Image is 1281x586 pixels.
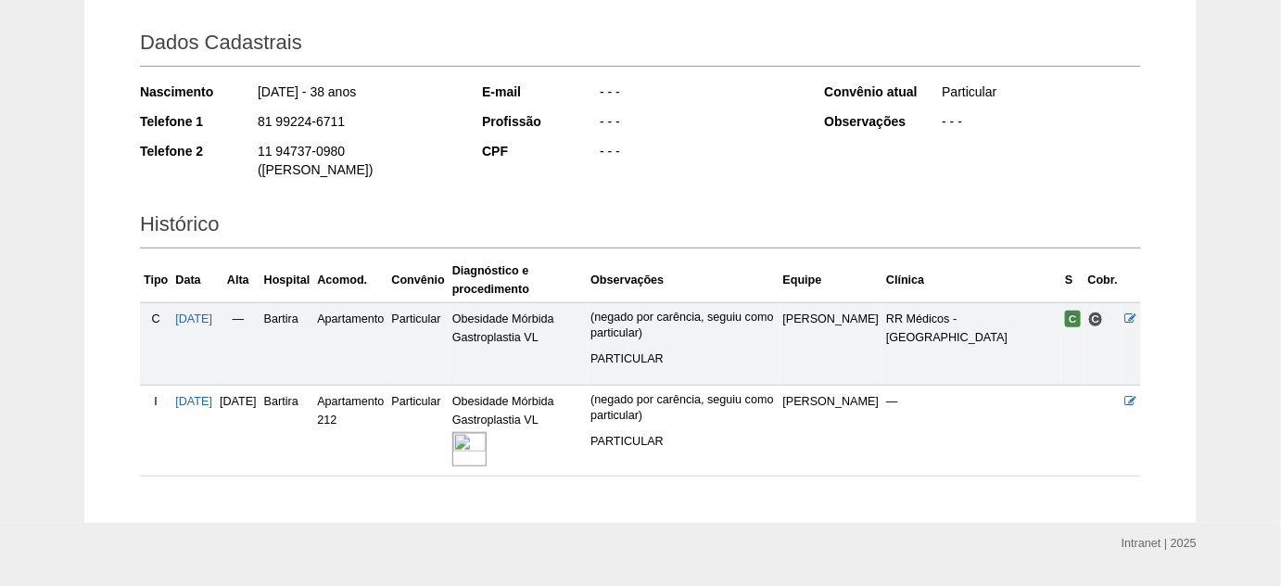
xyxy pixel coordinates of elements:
[256,83,457,106] div: [DATE] - 38 anos
[590,310,775,341] p: (negado por carência, seguiu como particular)
[1084,258,1122,303] th: Cobr.
[260,302,314,385] td: Bartira
[260,258,314,303] th: Hospital
[140,142,256,160] div: Telefone 2
[256,112,457,135] div: 81 99224-6711
[882,385,1061,476] td: —
[598,142,799,165] div: - - -
[590,351,775,367] p: PARTICULAR
[313,258,387,303] th: Acomod.
[175,312,212,325] a: [DATE]
[449,385,587,476] td: Obesidade Mórbida Gastroplastia VL
[1061,258,1084,303] th: S
[940,112,1141,135] div: - - -
[824,83,940,101] div: Convênio atual
[780,302,883,385] td: [PERSON_NAME]
[313,385,387,476] td: Apartamento 212
[780,385,883,476] td: [PERSON_NAME]
[1088,312,1104,327] span: Consultório
[598,83,799,106] div: - - -
[144,310,168,328] div: C
[260,385,314,476] td: Bartira
[140,24,1141,67] h2: Dados Cadastrais
[171,258,216,303] th: Data
[313,302,387,385] td: Apartamento
[140,112,256,131] div: Telefone 1
[882,302,1061,385] td: RR Médicos - [GEOGRAPHIC_DATA]
[140,258,171,303] th: Tipo
[482,112,598,131] div: Profissão
[482,83,598,101] div: E-mail
[175,395,212,408] a: [DATE]
[824,112,940,131] div: Observações
[216,258,260,303] th: Alta
[387,302,448,385] td: Particular
[590,434,775,450] p: PARTICULAR
[449,302,587,385] td: Obesidade Mórbida Gastroplastia VL
[140,206,1141,248] h2: Histórico
[482,142,598,160] div: CPF
[780,258,883,303] th: Equipe
[587,258,779,303] th: Observações
[598,112,799,135] div: - - -
[144,392,168,411] div: I
[387,385,448,476] td: Particular
[940,83,1141,106] div: Particular
[256,142,457,184] div: 11 94737-0980 ([PERSON_NAME])
[590,392,775,424] p: (negado por carência, seguiu como particular)
[220,395,257,408] span: [DATE]
[387,258,448,303] th: Convênio
[449,258,587,303] th: Diagnóstico e procedimento
[1065,311,1081,327] span: Confirmada
[1122,534,1197,553] div: Intranet | 2025
[140,83,256,101] div: Nascimento
[882,258,1061,303] th: Clínica
[216,302,260,385] td: —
